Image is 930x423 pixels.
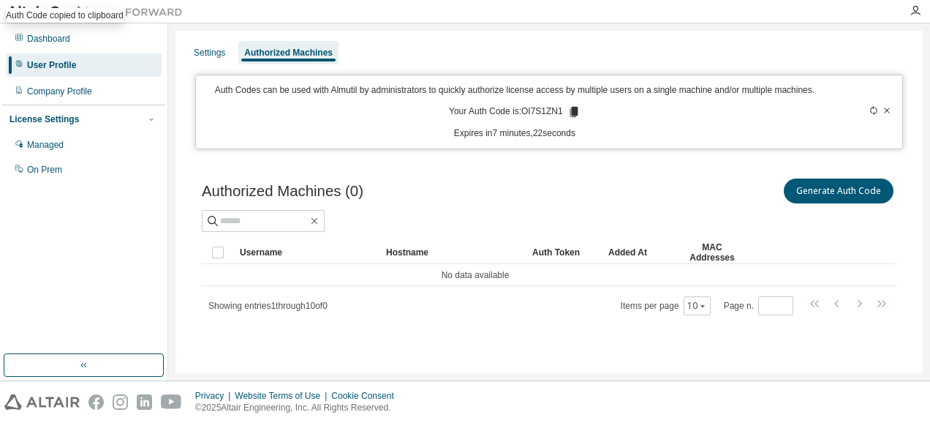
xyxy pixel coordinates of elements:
span: Authorized Machines (0) [202,183,363,200]
div: Hostname [386,241,521,264]
img: linkedin.svg [137,394,152,410]
span: Items per page [621,296,711,315]
span: Showing entries 1 through 10 of 0 [208,301,328,311]
div: Dashboard [27,33,70,45]
div: On Prem [27,164,62,176]
img: instagram.svg [113,394,128,410]
div: Website Terms of Use [235,390,331,402]
p: Expires in 7 minutes, 22 seconds [205,127,825,140]
button: Generate Auth Code [784,179,893,203]
button: 10 [687,300,707,312]
p: Your Auth Code is: OI7S1ZN1 [449,105,581,119]
p: Auth Codes can be used with Almutil by administrators to quickly authorize license access by mult... [205,84,825,97]
div: MAC Addresses [681,241,743,264]
div: Privacy [195,390,235,402]
img: facebook.svg [88,394,104,410]
div: Username [240,241,374,264]
span: Page n. [724,296,793,315]
img: Altair One [7,4,190,19]
p: © 2025 Altair Engineering, Inc. All Rights Reserved. [195,402,403,414]
img: altair_logo.svg [4,394,80,410]
div: Added At [608,241,670,264]
div: Managed [27,139,64,151]
div: License Settings [10,113,79,125]
div: Company Profile [27,86,92,97]
div: Auth Code copied to clipboard [6,8,124,23]
div: Settings [194,47,225,59]
div: Authorized Machines [244,47,333,59]
img: youtube.svg [161,394,182,410]
div: User Profile [27,59,76,71]
div: Auth Token [532,241,597,264]
div: Cookie Consent [331,390,402,402]
td: No data available [202,264,749,286]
